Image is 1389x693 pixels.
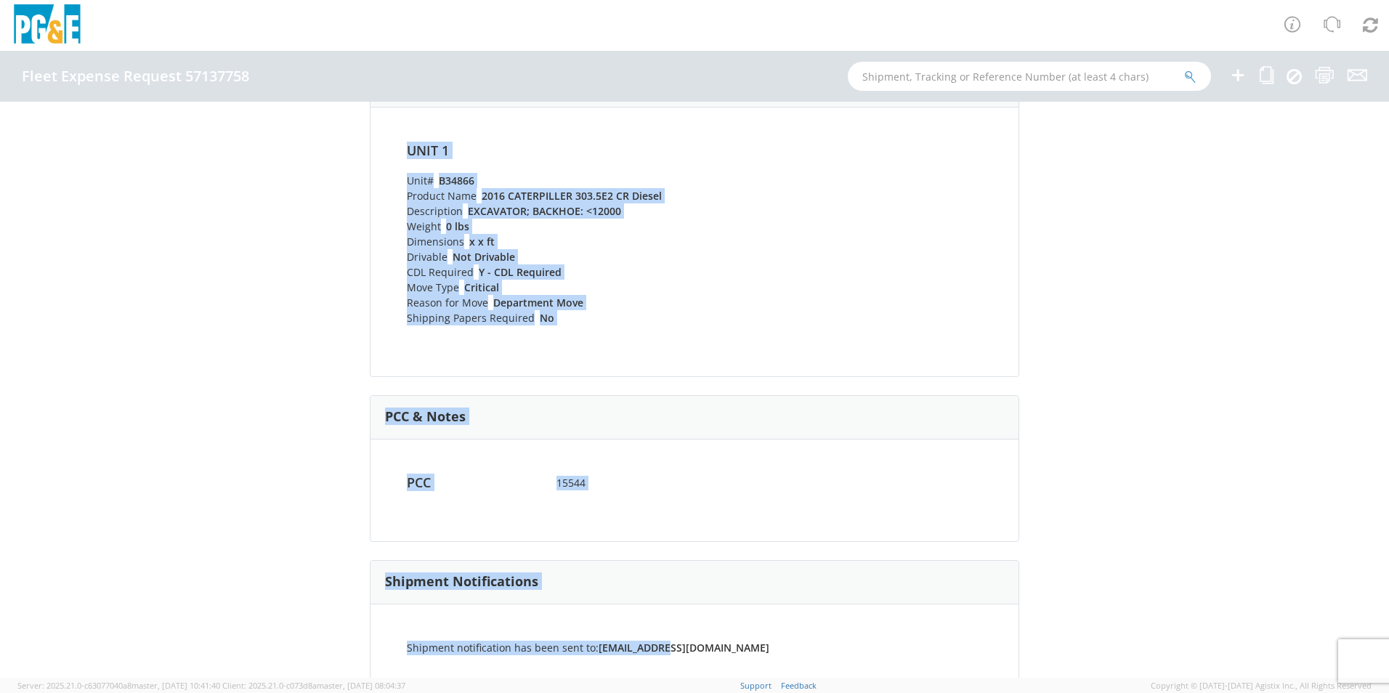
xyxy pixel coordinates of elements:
[11,4,84,47] img: pge-logo-06675f144f4cfa6a6814.png
[1151,680,1372,692] span: Copyright © [DATE]-[DATE] Agistix Inc., All Rights Reserved
[396,476,546,490] h4: PCC
[781,680,817,691] a: Feedback
[469,235,495,248] strong: x x ft
[446,219,469,233] strong: 0 lbs
[407,144,687,158] h4: Unit 1
[479,265,562,279] strong: Y - CDL Required
[407,188,687,203] li: Product Name
[17,680,220,691] span: Server: 2025.21.0-c63077040a8
[222,680,405,691] span: Client: 2025.21.0-c073d8a
[22,68,249,84] h4: Fleet Expense Request 57137758
[407,280,687,295] li: Move Type
[396,641,993,655] div: Shipment notification has been sent to:
[464,280,499,294] strong: Critical
[439,174,474,187] strong: B34866
[407,173,687,188] li: Unit#
[540,311,554,325] strong: No
[482,189,662,203] strong: 2016 CATERPILLER 303.5E2 CR Diesel
[546,476,844,490] span: 15544
[407,203,687,219] li: Description
[407,295,687,310] li: Reason for Move
[848,62,1211,91] input: Shipment, Tracking or Reference Number (at least 4 chars)
[453,250,515,264] strong: Not Drivable
[407,264,687,280] li: CDL Required
[468,204,621,218] strong: EXCAVATOR; BACKHOE: <12000
[385,575,538,589] h3: Shipment Notifications
[407,219,687,234] li: Weight
[599,641,769,654] strong: [EMAIL_ADDRESS][DOMAIN_NAME]
[131,680,220,691] span: master, [DATE] 10:41:40
[493,296,583,309] strong: Department Move
[317,680,405,691] span: master, [DATE] 08:04:37
[407,310,687,325] li: Shipping Papers Required
[407,234,687,249] li: Dimensions
[407,249,687,264] li: Drivable
[385,410,466,424] h3: PCC & Notes
[740,680,772,691] a: Support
